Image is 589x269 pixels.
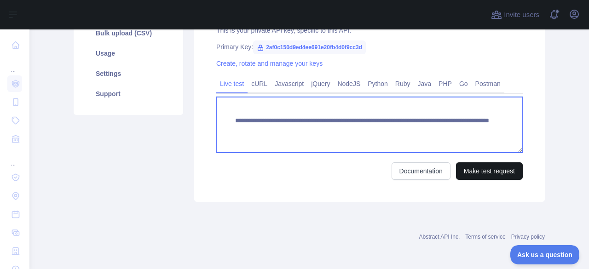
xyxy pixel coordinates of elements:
[253,40,366,54] span: 2af0c150d9ed4ee691e20fb4d0f9cc3d
[216,42,523,52] div: Primary Key:
[456,76,472,91] a: Go
[510,245,580,264] iframe: Toggle Customer Support
[85,63,172,84] a: Settings
[307,76,334,91] a: jQuery
[334,76,364,91] a: NodeJS
[248,76,271,91] a: cURL
[85,23,172,43] a: Bulk upload (CSV)
[511,234,545,240] a: Privacy policy
[216,26,523,35] div: This is your private API key, specific to this API.
[414,76,435,91] a: Java
[435,76,456,91] a: PHP
[392,162,450,180] a: Documentation
[364,76,392,91] a: Python
[472,76,504,91] a: Postman
[271,76,307,91] a: Javascript
[7,149,22,167] div: ...
[489,7,541,22] button: Invite users
[85,84,172,104] a: Support
[7,55,22,74] div: ...
[392,76,414,91] a: Ruby
[456,162,523,180] button: Make test request
[504,10,539,20] span: Invite users
[465,234,505,240] a: Terms of service
[216,76,248,91] a: Live test
[216,60,323,67] a: Create, rotate and manage your keys
[85,43,172,63] a: Usage
[419,234,460,240] a: Abstract API Inc.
